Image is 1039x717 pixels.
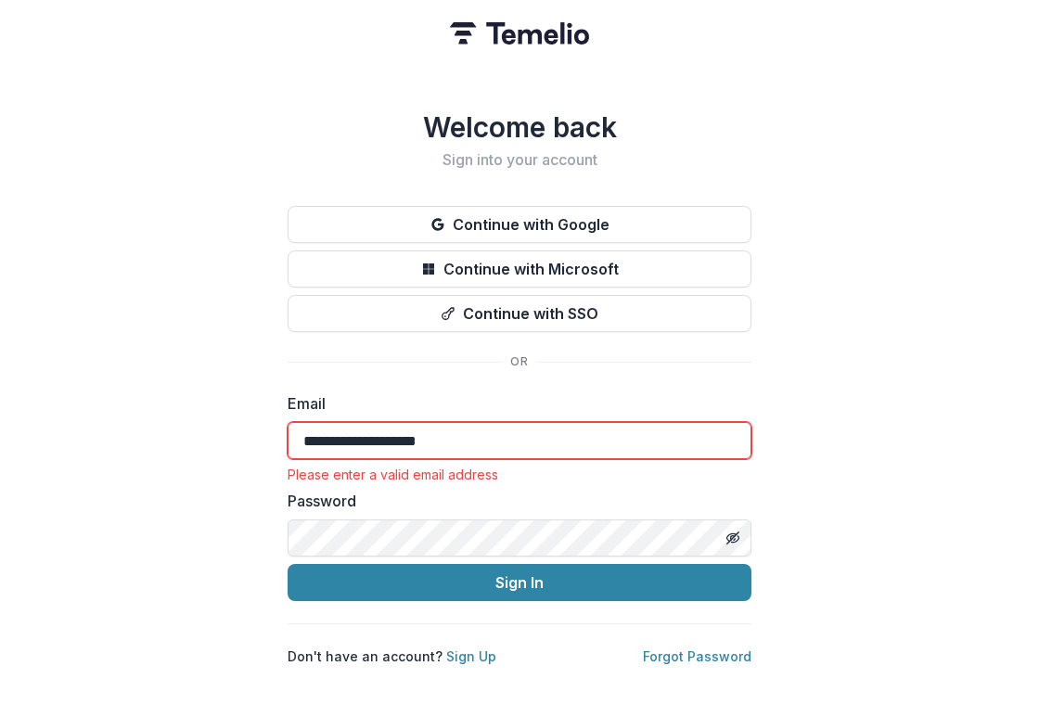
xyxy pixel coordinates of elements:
[288,295,751,332] button: Continue with SSO
[288,206,751,243] button: Continue with Google
[288,647,496,666] p: Don't have an account?
[288,467,751,482] div: Please enter a valid email address
[718,523,748,553] button: Toggle password visibility
[450,22,589,45] img: Temelio
[446,648,496,664] a: Sign Up
[288,564,751,601] button: Sign In
[288,392,740,415] label: Email
[288,151,751,169] h2: Sign into your account
[643,648,751,664] a: Forgot Password
[288,110,751,144] h1: Welcome back
[288,490,740,512] label: Password
[288,250,751,288] button: Continue with Microsoft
